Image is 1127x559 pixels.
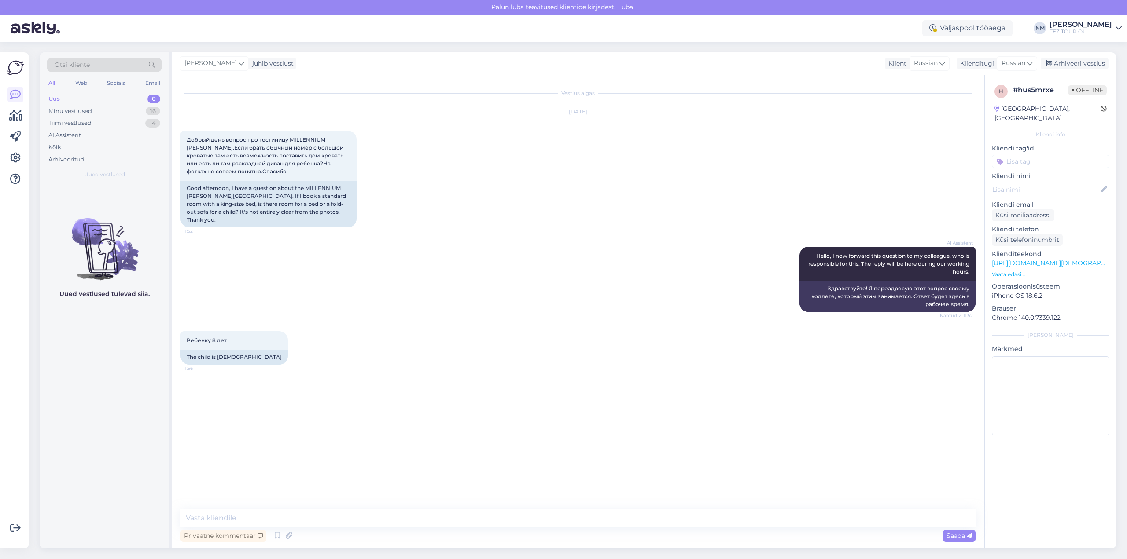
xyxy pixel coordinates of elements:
[180,530,266,542] div: Privaatne kommentaar
[940,240,973,246] span: AI Assistent
[184,58,237,68] span: [PERSON_NAME]
[922,20,1013,36] div: Väljaspool tööaega
[992,185,1099,194] input: Lisa nimi
[48,95,60,103] div: Uus
[992,225,1109,234] p: Kliendi telefon
[180,89,976,97] div: Vestlus algas
[249,59,294,68] div: juhib vestlust
[48,143,61,152] div: Kõik
[183,228,216,234] span: 11:52
[105,77,127,89] div: Socials
[885,59,906,68] div: Klient
[146,107,160,116] div: 16
[992,209,1054,221] div: Küsi meiliaadressi
[145,119,160,128] div: 14
[992,282,1109,291] p: Operatsioonisüsteem
[1034,22,1046,34] div: NM
[808,252,971,275] span: Hello, I now forward this question to my colleague, who is responsible for this. The reply will b...
[992,344,1109,354] p: Märkmed
[74,77,89,89] div: Web
[183,365,216,372] span: 11:56
[994,104,1101,123] div: [GEOGRAPHIC_DATA], [GEOGRAPHIC_DATA]
[1050,28,1112,35] div: TEZ TOUR OÜ
[1050,21,1122,35] a: [PERSON_NAME]TEZ TOUR OÜ
[180,181,357,227] div: Good afternoon, I have a question about the MILLENNIUM [PERSON_NAME][GEOGRAPHIC_DATA]. If I book ...
[992,249,1109,259] p: Klienditeekond
[48,131,81,140] div: AI Assistent
[7,59,24,76] img: Askly Logo
[992,331,1109,339] div: [PERSON_NAME]
[1041,58,1109,69] div: Arhiveeri vestlus
[144,77,162,89] div: Email
[147,95,160,103] div: 0
[187,136,345,175] span: Добрый день вопрос про гостиницу MILLENNIUM [PERSON_NAME].Если брать обычный номер с большой кров...
[992,234,1063,246] div: Küsi telefoninumbrit
[1050,21,1112,28] div: [PERSON_NAME]
[48,155,85,164] div: Arhiveeritud
[1013,85,1068,95] div: # hus5mrxe
[180,350,288,365] div: The child is [DEMOGRAPHIC_DATA]
[180,108,976,116] div: [DATE]
[48,119,92,128] div: Tiimi vestlused
[187,337,227,343] span: Ребенку 8 лет
[48,107,92,116] div: Minu vestlused
[992,131,1109,139] div: Kliendi info
[47,77,57,89] div: All
[992,270,1109,278] p: Vaata edasi ...
[992,155,1109,168] input: Lisa tag
[992,200,1109,209] p: Kliendi email
[84,171,125,179] span: Uued vestlused
[799,281,976,312] div: Здравствуйте! Я переадресую этот вопрос своему коллеге, который этим занимается. Ответ будет здес...
[914,58,938,68] span: Russian
[999,88,1003,95] span: h
[940,312,973,319] span: Nähtud ✓ 11:52
[957,59,994,68] div: Klienditugi
[1002,58,1025,68] span: Russian
[1068,85,1107,95] span: Offline
[992,172,1109,181] p: Kliendi nimi
[947,532,972,540] span: Saada
[40,202,169,281] img: No chats
[615,3,636,11] span: Luba
[992,144,1109,153] p: Kliendi tag'id
[992,291,1109,300] p: iPhone OS 18.6.2
[992,304,1109,313] p: Brauser
[992,313,1109,322] p: Chrome 140.0.7339.122
[55,60,90,69] span: Otsi kliente
[59,289,150,299] p: Uued vestlused tulevad siia.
